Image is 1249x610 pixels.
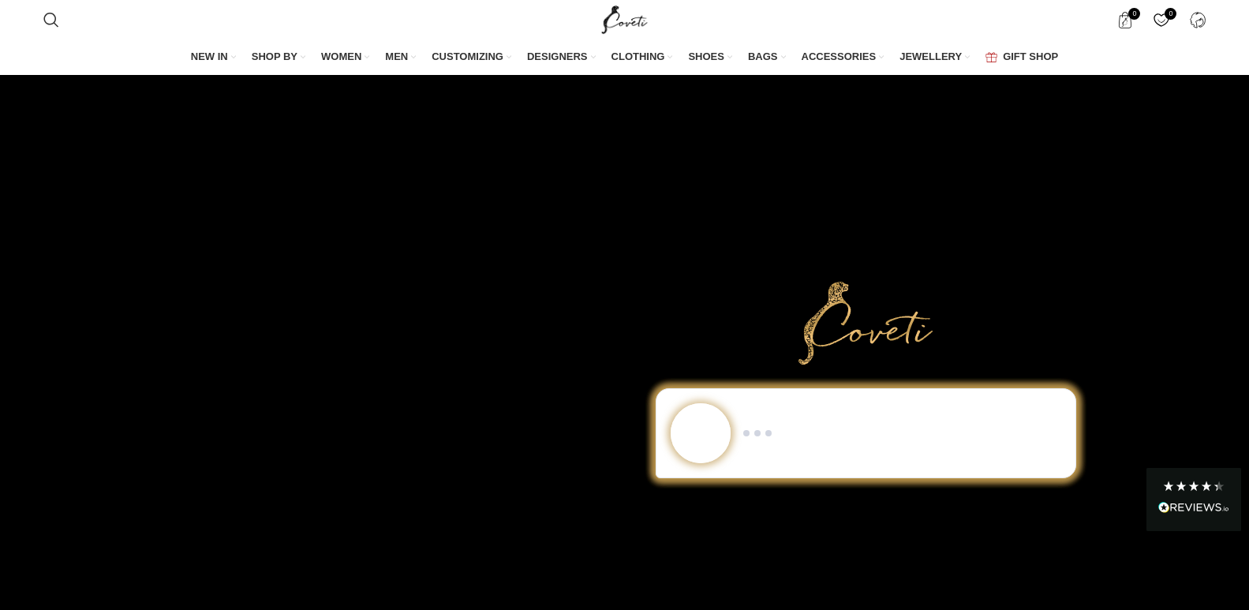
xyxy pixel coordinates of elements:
[527,50,588,64] span: DESIGNERS
[191,50,228,64] span: NEW IN
[688,41,732,74] a: SHOES
[985,52,997,62] img: GiftBag
[1158,502,1229,513] img: REVIEWS.io
[1146,468,1241,531] div: Read All Reviews
[748,41,786,74] a: BAGS
[748,50,778,64] span: BAGS
[802,41,884,74] a: ACCESSORIES
[321,50,361,64] span: WOMEN
[1162,480,1225,492] div: 4.28 Stars
[432,50,503,64] span: CUSTOMIZING
[1158,499,1229,519] div: Read All Reviews
[798,282,933,364] img: Primary Gold
[1145,4,1177,36] a: 0
[645,388,1087,478] div: Chat to Shop demo
[899,41,970,74] a: JEWELLERY
[1003,50,1058,64] span: GIFT SHOP
[385,50,408,64] span: MEN
[527,41,596,74] a: DESIGNERS
[1128,8,1140,20] span: 0
[252,41,305,74] a: SHOP BY
[802,50,877,64] span: ACCESSORIES
[899,50,962,64] span: JEWELLERY
[1145,4,1177,36] div: My Wishlist
[385,41,416,74] a: MEN
[1109,4,1141,36] a: 0
[321,41,369,74] a: WOMEN
[432,41,511,74] a: CUSTOMIZING
[1165,8,1176,20] span: 0
[252,50,297,64] span: SHOP BY
[611,41,673,74] a: CLOTHING
[688,50,724,64] span: SHOES
[611,50,665,64] span: CLOTHING
[191,41,236,74] a: NEW IN
[36,41,1214,74] div: Main navigation
[985,41,1058,74] a: GIFT SHOP
[36,4,67,36] a: Search
[598,13,651,25] a: Site logo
